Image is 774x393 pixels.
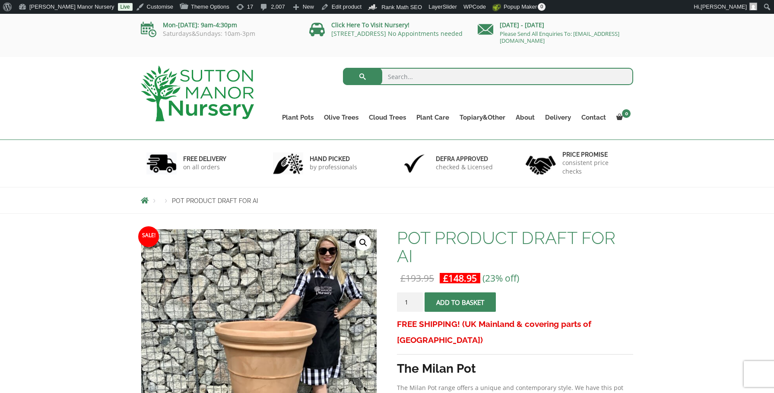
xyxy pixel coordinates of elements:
[310,163,357,171] p: by professionals
[562,151,628,158] h6: Price promise
[611,111,633,124] a: 0
[400,272,434,284] bdi: 193.95
[411,111,454,124] a: Plant Care
[562,158,628,176] p: consistent price checks
[500,30,619,44] a: Please Send All Enquiries To: [EMAIL_ADDRESS][DOMAIN_NAME]
[172,197,258,204] span: POT PRODUCT DRAFT FOR AI
[141,20,296,30] p: Mon-[DATE]: 9am-4:30pm
[478,20,633,30] p: [DATE] - [DATE]
[146,152,177,174] img: 1.jpg
[355,235,371,250] a: View full-screen image gallery
[397,316,633,348] h3: FREE SHIPPING! (UK Mainland & covering parts of [GEOGRAPHIC_DATA])
[454,111,511,124] a: Topiary&Other
[538,3,546,11] span: 0
[310,155,357,163] h6: hand picked
[138,226,159,247] span: Sale!
[183,155,226,163] h6: FREE DELIVERY
[118,3,133,11] a: Live
[331,21,409,29] a: Click Here To Visit Nursery!
[436,155,493,163] h6: Defra approved
[399,152,429,174] img: 3.jpg
[526,150,556,177] img: 4.jpg
[141,197,633,204] nav: Breadcrumbs
[364,111,411,124] a: Cloud Trees
[397,292,423,312] input: Product quantity
[277,111,319,124] a: Plant Pots
[141,30,296,37] p: Saturdays&Sundays: 10am-3pm
[381,4,422,10] span: Rank Math SEO
[443,272,448,284] span: £
[511,111,540,124] a: About
[397,361,476,376] strong: The Milan Pot
[436,163,493,171] p: checked & Licensed
[141,66,254,121] img: logo
[273,152,303,174] img: 2.jpg
[400,272,406,284] span: £
[540,111,576,124] a: Delivery
[343,68,634,85] input: Search...
[701,3,747,10] span: [PERSON_NAME]
[183,163,226,171] p: on all orders
[482,272,519,284] span: (23% off)
[397,229,633,265] h1: POT PRODUCT DRAFT FOR AI
[425,292,496,312] button: Add to basket
[576,111,611,124] a: Contact
[443,272,477,284] bdi: 148.95
[622,109,631,118] span: 0
[319,111,364,124] a: Olive Trees
[331,29,463,38] a: [STREET_ADDRESS] No Appointments needed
